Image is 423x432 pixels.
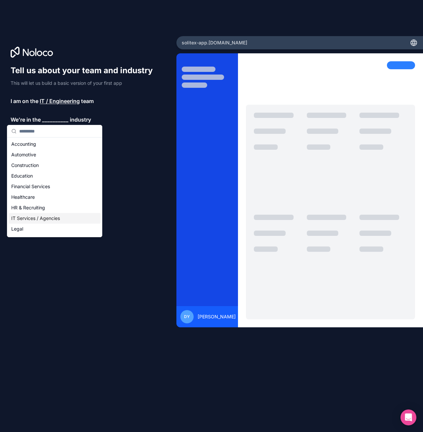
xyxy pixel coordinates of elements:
[184,314,190,319] span: DY
[9,202,101,213] div: HR & Recruiting
[182,39,247,46] span: solitex-app .[DOMAIN_NAME]
[9,149,101,160] div: Automotive
[9,213,101,224] div: IT Services / Agencies
[198,313,236,320] span: [PERSON_NAME]
[81,97,94,105] span: team
[11,116,41,124] span: We’re in the
[40,97,80,105] span: IT / Engineering
[11,80,159,86] p: This will let us build a basic version of your first app
[400,409,416,425] div: Open Intercom Messenger
[11,97,38,105] span: I am on the
[9,192,101,202] div: Healthcare
[7,137,102,237] div: Suggestions
[9,171,101,181] div: Education
[9,181,101,192] div: Financial Services
[42,116,69,124] span: __________
[9,234,101,245] div: Manufacturing
[9,139,101,149] div: Accounting
[9,160,101,171] div: Construction
[9,224,101,234] div: Legal
[11,65,159,76] h1: Tell us about your team and industry
[70,116,91,124] span: industry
